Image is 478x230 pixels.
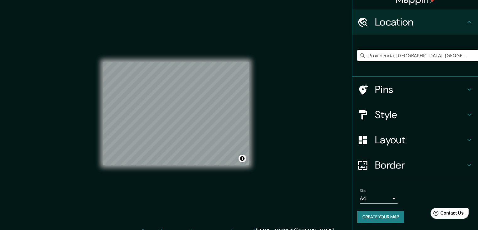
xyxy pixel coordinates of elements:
input: Pick your city or area [357,50,478,61]
canvas: Map [103,62,249,165]
div: Border [352,152,478,178]
label: Size [360,188,366,193]
button: Create your map [357,211,404,223]
div: Layout [352,127,478,152]
h4: Border [375,159,465,171]
button: Toggle attribution [239,155,246,162]
div: Pins [352,77,478,102]
h4: Location [375,16,465,28]
h4: Style [375,108,465,121]
h4: Pins [375,83,465,96]
h4: Layout [375,134,465,146]
iframe: Help widget launcher [422,205,471,223]
div: Style [352,102,478,127]
div: Location [352,9,478,35]
div: A4 [360,193,398,204]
